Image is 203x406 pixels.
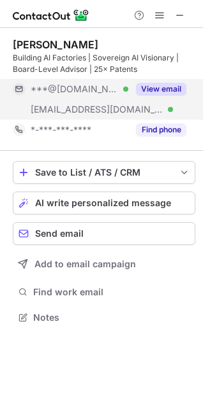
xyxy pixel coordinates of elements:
button: AI write personalized message [13,192,195,214]
span: Notes [33,312,190,323]
div: Save to List / ATS / CRM [35,167,173,178]
span: AI write personalized message [35,198,171,208]
span: Add to email campaign [34,259,136,269]
span: Send email [35,228,84,239]
button: Notes [13,309,195,326]
button: Send email [13,222,195,245]
img: ContactOut v5.3.10 [13,8,89,23]
button: Add to email campaign [13,253,195,276]
div: Building AI Factories | Sovereign AI Visionary | Board-Level Advisor | 25× Patents [13,52,195,75]
span: ***@[DOMAIN_NAME] [31,83,119,95]
button: Reveal Button [136,123,186,136]
button: save-profile-one-click [13,161,195,184]
span: Find work email [33,286,190,298]
div: [PERSON_NAME] [13,38,98,51]
button: Reveal Button [136,83,186,95]
span: [EMAIL_ADDRESS][DOMAIN_NAME] [31,104,163,115]
button: Find work email [13,283,195,301]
